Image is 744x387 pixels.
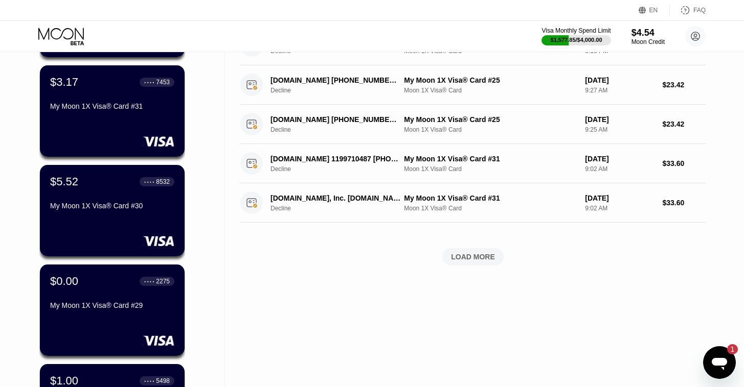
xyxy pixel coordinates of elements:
div: Moon 1X Visa® Card [404,165,577,173]
div: $3.17● ● ● ●7453My Moon 1X Visa® Card #31 [40,65,185,157]
div: 5498 [156,377,170,384]
iframe: Number of unread messages [717,344,738,354]
div: $33.60 [663,159,706,167]
div: 9:02 AM [585,165,654,173]
div: $23.42 [663,120,706,128]
div: Decline [270,165,411,173]
div: LOAD MORE [240,248,706,265]
div: Decline [270,87,411,94]
div: $4.54Moon Credit [632,28,665,45]
div: [DOMAIN_NAME] [PHONE_NUMBER] US [270,76,401,84]
div: ● ● ● ● [144,280,154,283]
div: 8532 [156,178,170,185]
div: [DATE] [585,155,654,163]
div: My Moon 1X Visa® Card #25 [404,115,577,124]
div: My Moon 1X Visa® Card #31 [404,194,577,202]
div: [DATE] [585,194,654,202]
div: $0.00● ● ● ●2275My Moon 1X Visa® Card #29 [40,264,185,356]
div: Moon Credit [632,38,665,45]
div: Decline [270,126,411,133]
div: LOAD MORE [451,252,495,261]
div: FAQ [670,5,706,15]
div: [DATE] [585,76,654,84]
div: FAQ [693,7,706,14]
div: [DOMAIN_NAME] [PHONE_NUMBER] USDeclineMy Moon 1X Visa® Card #25Moon 1X Visa® Card[DATE]9:25 AM$23.42 [240,105,706,144]
div: 2275 [156,278,170,285]
div: EN [639,5,670,15]
div: $5.52 [50,175,78,188]
div: 7453 [156,79,170,86]
div: $5.52● ● ● ●8532My Moon 1X Visa® Card #30 [40,165,185,256]
div: My Moon 1X Visa® Card #30 [50,202,174,210]
div: $23.42 [663,81,706,89]
div: $1,577.85 / $4,000.00 [551,37,602,43]
div: Visa Monthly Spend Limit$1,577.85/$4,000.00 [542,27,611,45]
div: [DOMAIN_NAME] 1199710487 [PHONE_NUMBER] US [270,155,401,163]
div: [DOMAIN_NAME] [PHONE_NUMBER] US [270,115,401,124]
div: [DOMAIN_NAME] [PHONE_NUMBER] USDeclineMy Moon 1X Visa® Card #25Moon 1X Visa® Card[DATE]9:27 AM$23.42 [240,65,706,105]
div: $4.54 [632,28,665,38]
div: 9:27 AM [585,87,654,94]
div: My Moon 1X Visa® Card #31 [404,155,577,163]
div: $0.00 [50,275,78,288]
div: My Moon 1X Visa® Card #29 [50,301,174,309]
div: [DOMAIN_NAME] 1199710487 [PHONE_NUMBER] USDeclineMy Moon 1X Visa® Card #31Moon 1X Visa® Card[DATE... [240,144,706,183]
div: My Moon 1X Visa® Card #25 [404,76,577,84]
div: EN [649,7,658,14]
iframe: Button to launch messaging window, 1 unread message [703,346,736,379]
div: My Moon 1X Visa® Card #31 [50,102,174,110]
div: $33.60 [663,199,706,207]
div: Decline [270,205,411,212]
div: $3.17 [50,76,78,89]
div: 9:25 AM [585,126,654,133]
div: [DOMAIN_NAME], Inc. [DOMAIN_NAME] 119415-4499034 US [270,194,401,202]
div: Moon 1X Visa® Card [404,205,577,212]
div: [DOMAIN_NAME], Inc. [DOMAIN_NAME] 119415-4499034 USDeclineMy Moon 1X Visa® Card #31Moon 1X Visa® ... [240,183,706,223]
div: Moon 1X Visa® Card [404,126,577,133]
div: Moon 1X Visa® Card [404,87,577,94]
div: ● ● ● ● [144,81,154,84]
div: 9:02 AM [585,205,654,212]
div: ● ● ● ● [144,379,154,382]
div: ● ● ● ● [144,180,154,183]
div: [DATE] [585,115,654,124]
div: Visa Monthly Spend Limit [542,27,611,34]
